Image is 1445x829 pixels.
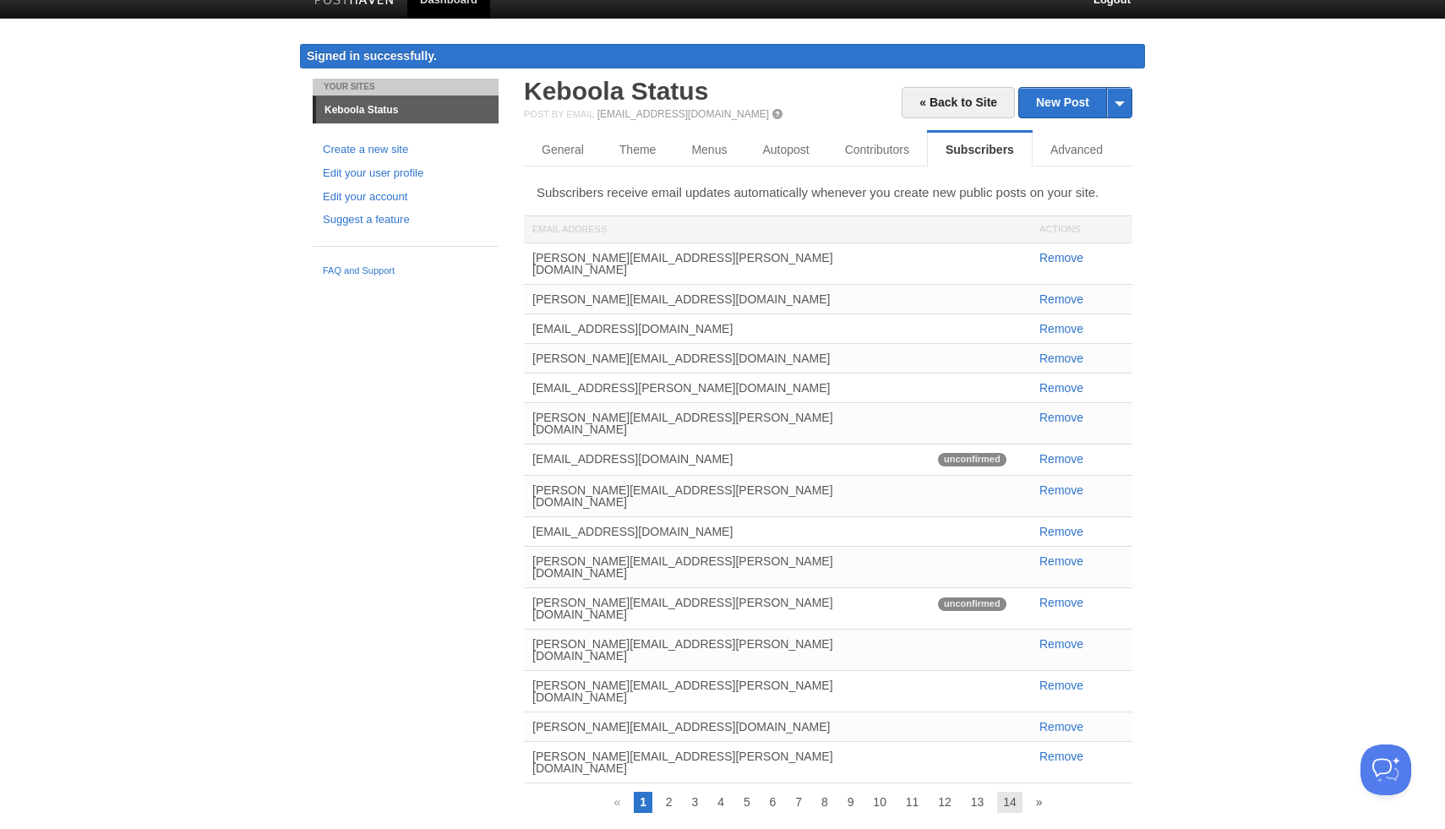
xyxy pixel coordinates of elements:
[867,792,892,812] a: 10
[1039,292,1083,306] a: Remove
[323,264,488,279] a: FAQ and Support
[1039,352,1083,365] a: Remove
[789,792,808,812] a: 7
[965,792,990,812] a: 13
[744,133,826,166] a: Autopost
[524,133,602,166] a: General
[1033,133,1121,166] a: Advanced
[1039,411,1083,424] a: Remove
[938,597,1006,611] span: unconfirmed
[842,792,860,812] a: 9
[1039,452,1083,466] a: Remove
[313,79,499,95] li: Your Sites
[1019,88,1131,117] a: New Post
[323,188,488,206] a: Edit your account
[1031,216,1132,243] div: Actions
[1039,637,1083,651] a: Remove
[1030,792,1049,812] a: »
[1039,679,1083,692] a: Remove
[524,671,930,712] div: [PERSON_NAME][EMAIL_ADDRESS][PERSON_NAME][DOMAIN_NAME]
[1039,720,1083,734] a: Remove
[927,133,1033,166] a: Subscribers
[900,792,925,812] a: 11
[323,165,488,183] a: Edit your user profile
[1039,525,1083,538] a: Remove
[524,588,930,629] div: [PERSON_NAME][EMAIL_ADDRESS][PERSON_NAME][DOMAIN_NAME]
[524,285,930,314] div: [PERSON_NAME][EMAIL_ADDRESS][DOMAIN_NAME]
[524,476,930,516] div: [PERSON_NAME][EMAIL_ADDRESS][PERSON_NAME][DOMAIN_NAME]
[1039,750,1083,763] a: Remove
[902,87,1015,118] a: « Back to Site
[524,344,930,373] div: [PERSON_NAME][EMAIL_ADDRESS][DOMAIN_NAME]
[1039,251,1083,265] a: Remove
[524,630,930,670] div: [PERSON_NAME][EMAIL_ADDRESS][PERSON_NAME][DOMAIN_NAME]
[660,792,679,812] a: 2
[1360,744,1411,795] iframe: Help Scout Beacon - Open
[712,792,730,812] a: 4
[524,517,930,546] div: [EMAIL_ADDRESS][DOMAIN_NAME]
[524,109,594,119] span: Post by Email
[764,792,782,812] a: 6
[524,216,930,243] div: Email Address
[524,243,930,284] div: [PERSON_NAME][EMAIL_ADDRESS][PERSON_NAME][DOMAIN_NAME]
[524,314,930,343] div: [EMAIL_ADDRESS][DOMAIN_NAME]
[323,141,488,159] a: Create a new site
[300,44,1145,68] div: Signed in successfully.
[938,453,1006,466] span: unconfirmed
[537,183,1120,201] p: Subscribers receive email updates automatically whenever you create new public posts on your site.
[316,96,499,123] a: Keboola Status
[524,547,930,587] div: [PERSON_NAME][EMAIL_ADDRESS][PERSON_NAME][DOMAIN_NAME]
[827,133,927,166] a: Contributors
[597,108,769,120] a: [EMAIL_ADDRESS][DOMAIN_NAME]
[1039,596,1083,609] a: Remove
[634,792,652,812] a: 1
[524,742,930,783] div: [PERSON_NAME][EMAIL_ADDRESS][PERSON_NAME][DOMAIN_NAME]
[524,374,930,402] div: [EMAIL_ADDRESS][PERSON_NAME][DOMAIN_NAME]
[608,792,626,812] a: «
[1039,554,1083,568] a: Remove
[524,444,930,473] div: [EMAIL_ADDRESS][DOMAIN_NAME]
[323,211,488,229] a: Suggest a feature
[815,792,834,812] a: 8
[997,792,1022,812] a: 14
[686,792,705,812] a: 3
[524,77,708,105] a: Keboola Status
[932,792,957,812] a: 12
[1039,381,1083,395] a: Remove
[1039,483,1083,497] a: Remove
[524,403,930,444] div: [PERSON_NAME][EMAIL_ADDRESS][PERSON_NAME][DOMAIN_NAME]
[524,712,930,741] div: [PERSON_NAME][EMAIL_ADDRESS][DOMAIN_NAME]
[1039,322,1083,335] a: Remove
[673,133,744,166] a: Menus
[602,133,674,166] a: Theme
[738,792,756,812] a: 5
